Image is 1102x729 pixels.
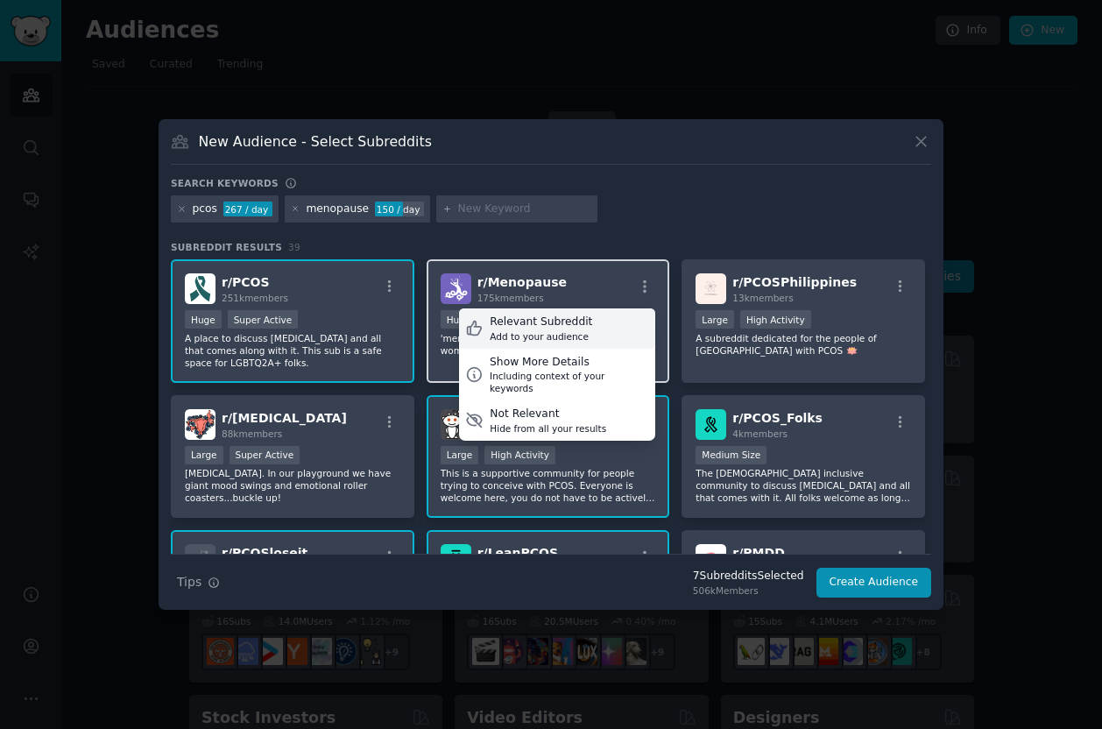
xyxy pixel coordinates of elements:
div: Including context of your keywords [490,370,649,394]
div: Huge [441,310,477,329]
div: Large [696,310,734,329]
span: 13k members [732,293,793,303]
div: 267 / day [223,202,272,217]
div: Large [441,446,479,464]
span: r/ PCOSPhilippines [732,275,857,289]
input: New Keyword [458,202,591,217]
span: 175k members [477,293,544,303]
span: r/ PCOS_Folks [732,411,823,425]
span: r/ PCOS [222,275,270,289]
button: Tips [171,567,226,598]
span: 39 [288,242,300,252]
h3: New Audience - Select Subreddits [199,132,432,151]
div: Super Active [230,446,300,464]
p: A place to discuss [MEDICAL_DATA] and all that comes along with it. This sub is a safe space for ... [185,332,400,369]
span: 4k members [732,428,788,439]
div: Huge [185,310,222,329]
span: r/ LeanPCOS [477,546,558,560]
img: Perimenopause [185,409,215,440]
span: r/ PCOSloseit [222,546,307,560]
p: 'menopause isn't really that bad'... said no woman ever. [441,332,656,357]
div: Relevant Subreddit [490,315,592,330]
div: 7 Subreddit s Selected [693,569,804,584]
img: LeanPCOS [441,544,471,575]
span: r/ [MEDICAL_DATA] [222,411,347,425]
span: Subreddit Results [171,241,282,253]
p: [MEDICAL_DATA]. In our playground we have giant mood swings and emotional roller coasters...buckl... [185,467,400,504]
span: 251k members [222,293,288,303]
span: 88k members [222,428,282,439]
img: PCOSPhilippines [696,273,726,304]
img: PMDD [696,544,726,575]
p: This is a supportive community for people trying to conceive with PCOS. Everyone is welcome here,... [441,467,656,504]
img: TTC_PCOS [441,409,471,440]
span: r/ Menopause [477,275,567,289]
div: pcos [193,202,217,217]
img: PCOS_Folks [696,409,726,440]
div: Not Relevant [490,407,606,422]
img: Menopause [441,273,471,304]
div: menopause [306,202,369,217]
div: Hide from all your results [490,422,606,435]
img: PCOS [185,273,215,304]
div: Add to your audience [490,330,592,343]
span: Tips [177,573,201,591]
div: 506k Members [693,584,804,597]
span: r/ PMDD [732,546,784,560]
div: High Activity [484,446,555,464]
p: A subreddit dedicated for the people of [GEOGRAPHIC_DATA] with PCOS 🪷 [696,332,911,357]
div: Medium Size [696,446,766,464]
h3: Search keywords [171,177,279,189]
div: High Activity [740,310,811,329]
p: The [DEMOGRAPHIC_DATA] inclusive community to discuss [MEDICAL_DATA] and all that comes with it. ... [696,467,911,504]
div: Show More Details [490,355,649,371]
button: Create Audience [816,568,932,598]
div: Large [185,446,223,464]
div: Super Active [228,310,299,329]
div: 150 / day [375,202,424,217]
